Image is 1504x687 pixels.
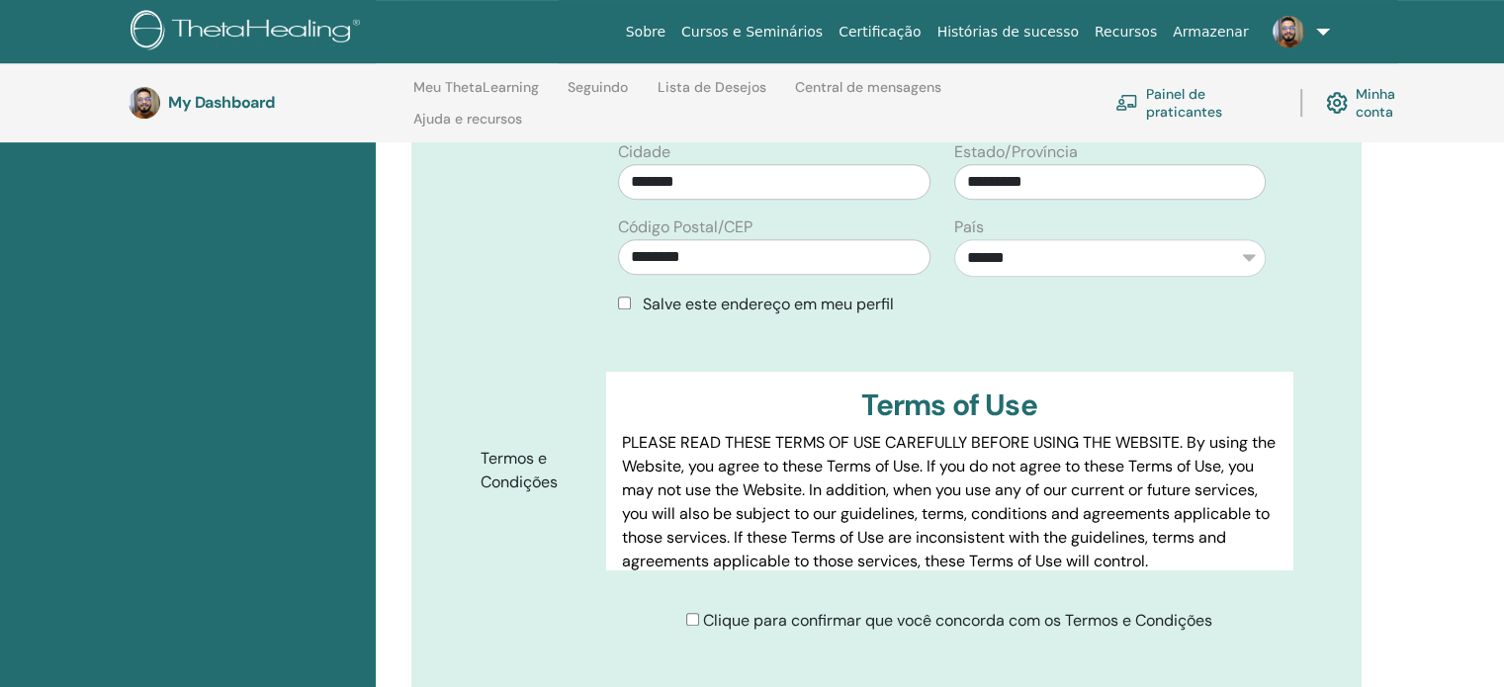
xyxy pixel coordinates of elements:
h3: Terms of Use [622,387,1277,423]
img: default.jpg [1273,16,1304,47]
a: Cursos e Seminários [673,14,831,50]
img: logo.png [131,10,367,54]
label: Termos e Condições [466,440,606,501]
a: Lista de Desejos [658,79,766,111]
label: Estado/Província [954,140,1078,164]
a: Armazenar [1165,14,1256,50]
label: Cidade [618,140,670,164]
a: Histórias de sucesso [929,14,1087,50]
a: Seguindo [568,79,628,111]
span: Clique para confirmar que você concorda com os Termos e Condições [703,610,1212,631]
a: Painel de praticantes [1115,81,1277,125]
h3: My Dashboard [168,93,366,112]
a: Recursos [1087,14,1165,50]
a: Minha conta [1326,81,1432,125]
p: PLEASE READ THESE TERMS OF USE CAREFULLY BEFORE USING THE WEBSITE. By using the Website, you agre... [622,431,1277,573]
a: Central de mensagens [795,79,941,111]
a: Meu ThetaLearning [413,79,539,111]
label: Código Postal/CEP [618,215,752,239]
img: chalkboard-teacher.svg [1115,94,1138,111]
a: Sobre [618,14,673,50]
span: Salve este endereço em meu perfil [643,294,894,314]
img: cog.svg [1326,87,1348,119]
a: Ajuda e recursos [413,111,522,142]
label: País [954,215,984,239]
a: Certificação [831,14,929,50]
img: default.jpg [129,87,160,119]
